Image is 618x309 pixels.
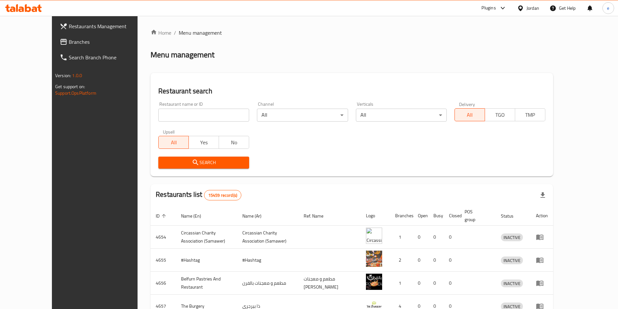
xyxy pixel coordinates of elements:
span: Branches [69,38,150,46]
div: Menu [536,279,548,287]
span: e [607,5,609,12]
button: TMP [515,108,545,121]
span: All [457,110,482,120]
td: مطعم و معجنات بالفرن [237,272,298,295]
img: #Hashtag [366,251,382,267]
span: INACTIVE [501,280,523,287]
th: Open [413,206,428,226]
a: Branches [55,34,155,50]
span: All [161,138,186,147]
span: POS group [465,208,488,223]
span: TGO [488,110,513,120]
span: Search Branch Phone [69,53,150,61]
h2: Restaurants list [156,190,241,200]
span: ID [156,212,168,220]
span: Search [164,159,244,167]
span: Ref. Name [304,212,332,220]
td: 0 [444,272,459,295]
a: Support.OpsPlatform [55,89,96,97]
td: 0 [413,272,428,295]
td: 0 [428,272,444,295]
span: 1.0.0 [72,71,82,80]
td: 0 [428,249,444,272]
img: Belfurn Pastries And Restaurant [366,274,382,290]
td: 4656 [151,272,176,295]
td: 2 [390,249,413,272]
div: Menu [536,233,548,241]
span: Name (Ar) [242,212,270,220]
div: Plugins [481,4,496,12]
a: Restaurants Management [55,18,155,34]
td: 0 [413,226,428,249]
div: All [257,109,348,122]
span: INACTIVE [501,234,523,241]
th: Branches [390,206,413,226]
div: Menu [536,256,548,264]
td: 0 [444,249,459,272]
td: Belfurn Pastries And Restaurant [176,272,237,295]
span: Restaurants Management [69,22,150,30]
td: 1 [390,272,413,295]
button: All [454,108,485,121]
div: Total records count [204,190,241,200]
td: 1 [390,226,413,249]
span: 15459 record(s) [204,192,241,198]
th: Closed [444,206,459,226]
div: Export file [535,187,551,203]
span: Version: [55,71,71,80]
td: 4654 [151,226,176,249]
span: Name (En) [181,212,210,220]
h2: Menu management [151,50,214,60]
input: Search for restaurant name or ID.. [158,109,249,122]
td: 0 [413,249,428,272]
td: #Hashtag [237,249,298,272]
span: No [222,138,247,147]
button: Search [158,157,249,169]
a: Search Branch Phone [55,50,155,65]
span: TMP [518,110,543,120]
h2: Restaurant search [158,86,545,96]
button: TGO [485,108,515,121]
label: Upsell [163,129,175,134]
button: Yes [188,136,219,149]
a: Home [151,29,171,37]
td: ​Circassian ​Charity ​Association​ (Samawer) [176,226,237,249]
th: Busy [428,206,444,226]
td: 0 [444,226,459,249]
span: Yes [191,138,216,147]
label: Delivery [459,102,475,106]
button: All [158,136,189,149]
th: Logo [361,206,390,226]
td: #Hashtag [176,249,237,272]
button: No [219,136,249,149]
td: 4655 [151,249,176,272]
span: Get support on: [55,82,85,91]
nav: breadcrumb [151,29,553,37]
div: All [356,109,447,122]
img: ​Circassian ​Charity ​Association​ (Samawer) [366,228,382,244]
div: Jordan [527,5,539,12]
td: مطعم و معجنات [PERSON_NAME] [298,272,361,295]
span: Menu management [179,29,222,37]
span: Status [501,212,522,220]
th: Action [531,206,553,226]
li: / [174,29,176,37]
span: INACTIVE [501,257,523,264]
td: ​Circassian ​Charity ​Association​ (Samawer) [237,226,298,249]
td: 0 [428,226,444,249]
